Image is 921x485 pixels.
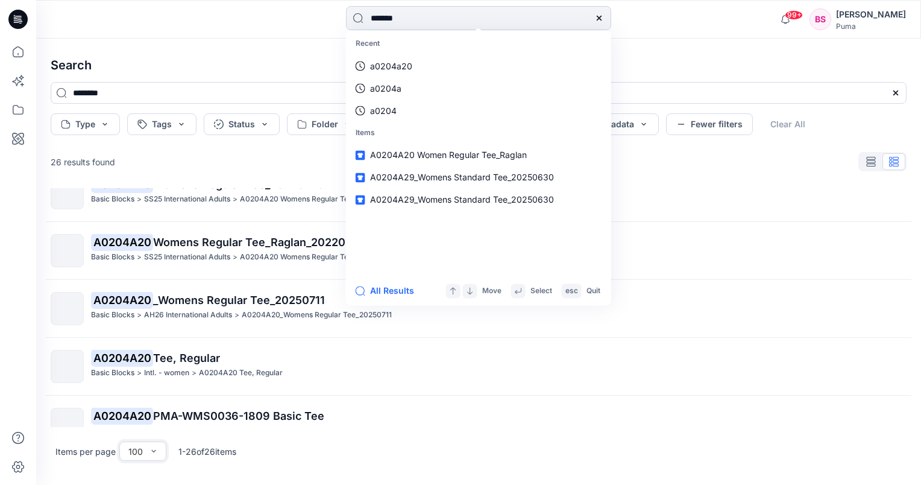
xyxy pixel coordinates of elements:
[199,367,283,379] p: A0204A20 Tee, Regular
[348,33,609,55] p: Recent
[530,285,552,297] p: Select
[785,10,803,20] span: 99+
[370,104,397,117] p: a0204
[137,251,142,264] p: >
[233,193,237,206] p: >
[370,173,554,183] span: A0204A29_Womens Standard Tee_20250630
[137,425,142,437] p: >
[137,193,142,206] p: >
[356,284,422,298] button: All Results
[144,251,230,264] p: SS25 International Adults
[43,227,914,274] a: A0204A20Womens Regular Tee_Raglan_20220816Basic Blocks>SS25 International Adults>A0204A20 Womens ...
[178,445,236,458] p: 1 - 26 of 26 items
[153,410,324,422] span: PMA-WMS0036-1809 Basic Tee
[348,166,609,189] a: A0204A29_Womens Standard Tee_20250630
[51,113,120,135] button: Type
[242,309,392,322] p: A0204A20_Womens Regular Tee_20250711
[348,144,609,166] a: A0204A20 Women Regular Tee_Raglan
[55,445,116,458] p: Items per page
[43,343,914,390] a: A0204A20Tee, RegularBasic Blocks>Intl. - women>A0204A20 Tee, Regular
[348,189,609,211] a: A0204A29_Womens Standard Tee_20250630
[348,55,609,77] a: a0204a20
[128,445,143,458] div: 100
[199,425,354,437] p: A0204A20 PMA-WMS0036-1809 Basic Tee
[482,285,501,297] p: Move
[144,425,189,437] p: Intl. - women
[370,150,527,160] span: A0204A20 Women Regular Tee_Raglan
[348,122,609,144] p: Items
[809,8,831,30] div: BS
[91,349,153,366] mark: A0204A20
[233,251,237,264] p: >
[240,193,392,206] p: A0204A20 Womens Regular Tee_20220729
[137,367,142,379] p: >
[91,251,134,264] p: Basic Blocks
[192,367,196,379] p: >
[127,113,196,135] button: Tags
[836,22,906,31] div: Puma
[234,309,239,322] p: >
[836,7,906,22] div: [PERSON_NAME]
[91,309,134,322] p: Basic Blocks
[240,251,418,264] p: A0204A20 Womens Regular Tee_Raglan_20220816
[153,236,365,249] span: Womens Regular Tee_Raglan_20220816
[91,291,153,308] mark: A0204A20
[91,176,153,192] mark: A0204A20
[565,285,578,297] p: esc
[153,294,325,306] span: _Womens Regular Tee_20250711
[91,367,134,379] p: Basic Blocks
[370,195,554,205] span: A0204A29_Womens Standard Tee_20250630
[144,193,230,206] p: SS25 International Adults
[91,425,134,437] p: Basic Blocks
[144,367,189,379] p: Intl. - women
[370,60,412,72] p: a0204a20
[586,285,600,297] p: Quit
[43,169,914,217] a: A0204A20Womens Regular Tee_20220729Basic Blocks>SS25 International Adults>A0204A20 Womens Regular...
[348,77,609,100] a: a0204a
[204,113,280,135] button: Status
[287,113,363,135] button: Folder
[43,401,914,448] a: A0204A20PMA-WMS0036-1809 Basic TeeBasic Blocks>Intl. - women>A0204A20 PMA-WMS0036-1809 Basic Tee
[666,113,753,135] button: Fewer filters
[370,82,401,95] p: a0204a
[91,407,153,424] mark: A0204A20
[137,309,142,322] p: >
[192,425,196,437] p: >
[41,48,916,82] h4: Search
[144,309,232,322] p: AH26 International Adults
[43,285,914,332] a: A0204A20_Womens Regular Tee_20250711Basic Blocks>AH26 International Adults>A0204A20_Womens Regula...
[153,352,220,364] span: Tee, Regular
[51,156,115,168] p: 26 results found
[91,233,153,250] mark: A0204A20
[571,113,659,135] button: Metadata
[348,100,609,122] a: a0204
[91,193,134,206] p: Basic Blocks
